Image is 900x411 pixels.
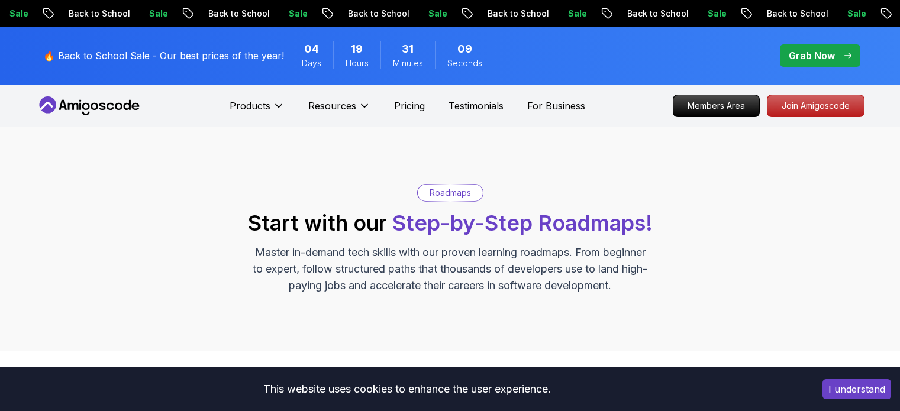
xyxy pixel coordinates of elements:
[302,57,321,69] span: Days
[789,48,835,63] p: Grab Now
[262,8,300,20] p: Sale
[449,99,504,113] a: Testimonials
[673,95,760,117] a: Members Area
[447,57,482,69] span: Seconds
[182,8,262,20] p: Back to School
[461,8,541,20] p: Back to School
[321,8,402,20] p: Back to School
[230,99,285,122] button: Products
[304,41,319,57] span: 4 Days
[42,8,122,20] p: Back to School
[822,379,891,399] button: Accept cookies
[308,99,356,113] p: Resources
[457,41,472,57] span: 9 Seconds
[122,8,160,20] p: Sale
[740,8,821,20] p: Back to School
[230,99,270,113] p: Products
[430,187,471,199] p: Roadmaps
[402,41,414,57] span: 31 Minutes
[767,95,864,117] a: Join Amigoscode
[394,99,425,113] a: Pricing
[821,8,859,20] p: Sale
[601,8,681,20] p: Back to School
[392,210,653,236] span: Step-by-Step Roadmaps!
[346,57,369,69] span: Hours
[9,376,805,402] div: This website uses cookies to enhance the user experience.
[541,8,579,20] p: Sale
[248,211,653,235] h2: Start with our
[308,99,370,122] button: Resources
[681,8,719,20] p: Sale
[673,95,759,116] p: Members Area
[527,99,585,113] a: For Business
[251,244,649,294] p: Master in-demand tech skills with our proven learning roadmaps. From beginner to expert, follow s...
[351,41,363,57] span: 19 Hours
[402,8,440,20] p: Sale
[393,57,423,69] span: Minutes
[43,48,284,63] p: 🔥 Back to School Sale - Our best prices of the year!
